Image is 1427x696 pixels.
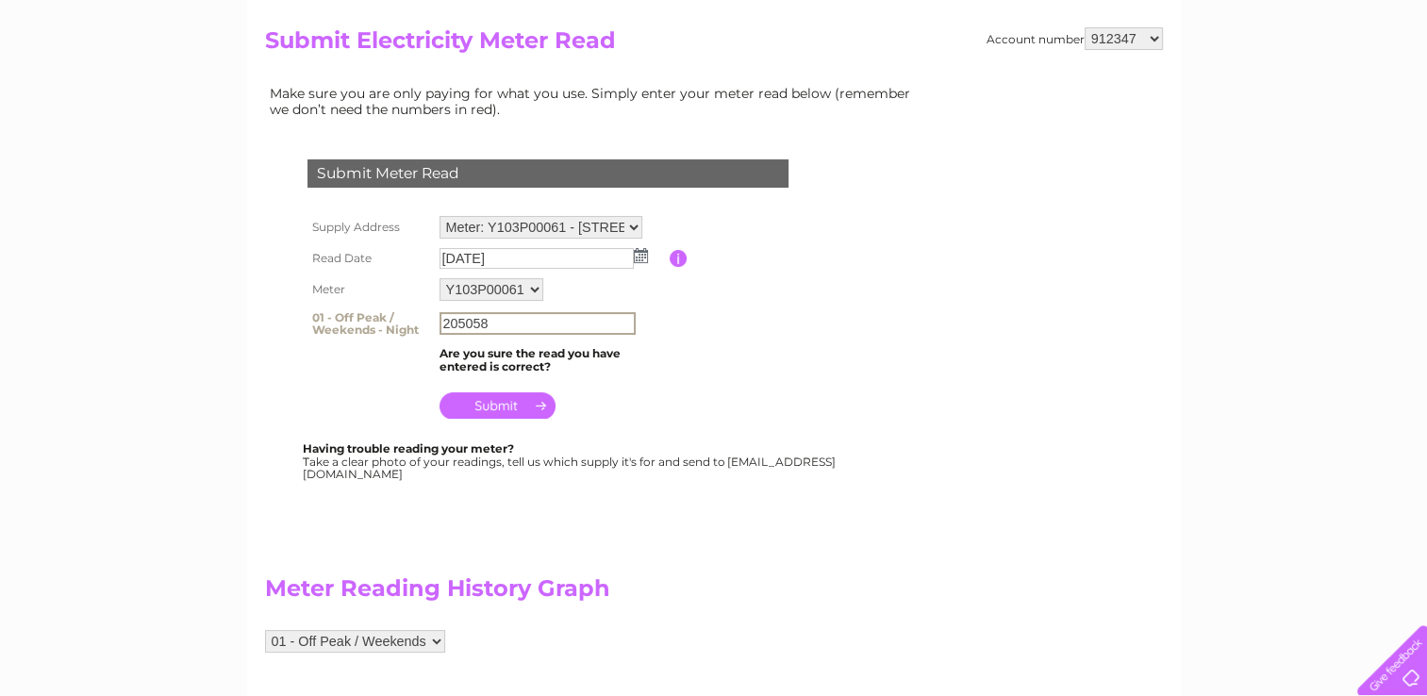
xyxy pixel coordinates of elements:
input: Information [670,250,688,267]
th: Meter [303,273,435,306]
div: Clear Business is a trading name of Verastar Limited (registered in [GEOGRAPHIC_DATA] No. 3667643... [269,10,1160,91]
a: Telecoms [1195,80,1252,94]
h2: Meter Reading History Graph [265,575,925,611]
a: Blog [1263,80,1290,94]
div: Account number [987,27,1163,50]
a: Contact [1302,80,1348,94]
img: ... [634,248,648,263]
img: logo.png [50,49,146,107]
th: 01 - Off Peak / Weekends - Night [303,306,435,343]
h2: Submit Electricity Meter Read [265,27,1163,63]
a: Water [1095,80,1131,94]
a: Log out [1365,80,1409,94]
div: Take a clear photo of your readings, tell us which supply it's for and send to [EMAIL_ADDRESS][DO... [303,442,838,481]
th: Supply Address [303,211,435,243]
td: Make sure you are only paying for what you use. Simply enter your meter read below (remember we d... [265,81,925,121]
a: 0333 014 3131 [1071,9,1202,33]
th: Read Date [303,243,435,273]
a: Energy [1142,80,1184,94]
input: Submit [440,392,556,419]
div: Submit Meter Read [307,159,788,188]
td: Are you sure the read you have entered is correct? [435,342,670,378]
b: Having trouble reading your meter? [303,441,514,456]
